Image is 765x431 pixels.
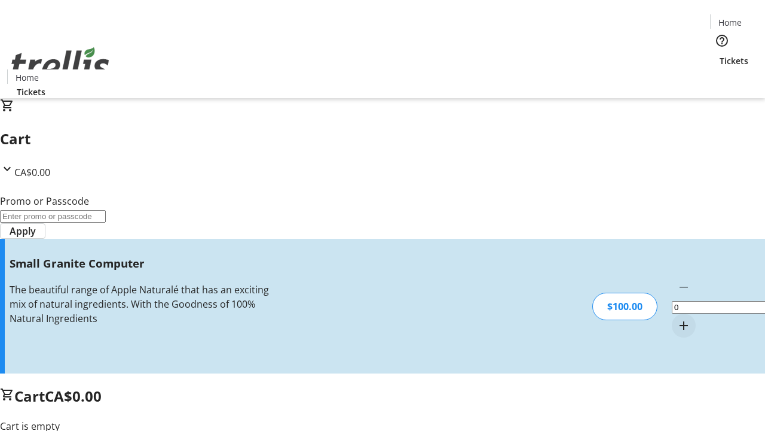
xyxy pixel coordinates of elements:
[10,255,271,272] h3: Small Granite Computer
[711,16,749,29] a: Home
[592,293,657,320] div: $100.00
[16,71,39,84] span: Home
[8,71,46,84] a: Home
[718,16,742,29] span: Home
[672,314,696,338] button: Increment by one
[720,54,748,67] span: Tickets
[10,283,271,326] div: The beautiful range of Apple Naturalé that has an exciting mix of natural ingredients. With the G...
[14,166,50,179] span: CA$0.00
[17,86,45,98] span: Tickets
[45,386,102,406] span: CA$0.00
[710,67,734,91] button: Cart
[7,86,55,98] a: Tickets
[10,224,36,238] span: Apply
[7,34,114,94] img: Orient E2E Organization Vg49iMFUsy's Logo
[710,29,734,53] button: Help
[710,54,758,67] a: Tickets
